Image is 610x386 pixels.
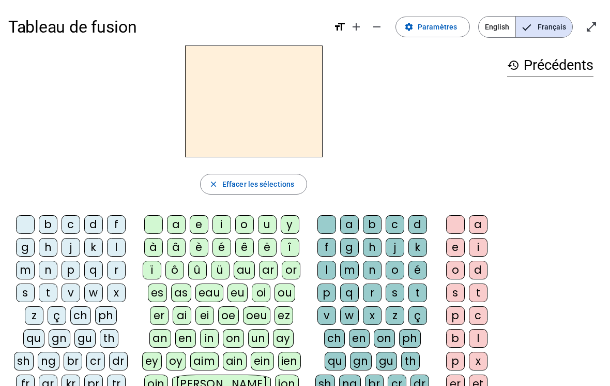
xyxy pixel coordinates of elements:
div: r [363,284,382,302]
div: k [408,238,427,257]
div: gn [49,329,70,348]
mat-icon: history [507,59,520,71]
div: ein [251,352,274,370]
div: j [62,238,80,257]
div: c [62,215,80,234]
div: d [84,215,103,234]
span: Effacer les sélections [222,178,294,190]
div: l [317,261,336,279]
div: ç [408,306,427,325]
mat-icon: open_in_full [585,21,598,33]
div: a [340,215,359,234]
div: à [144,238,163,257]
div: a [469,215,487,234]
div: o [446,261,465,279]
div: y [281,215,299,234]
div: u [258,215,277,234]
div: p [446,352,465,370]
div: l [107,238,126,257]
div: ien [278,352,301,370]
div: ü [211,261,230,279]
div: é [212,238,231,257]
div: ey [142,352,162,370]
mat-icon: format_size [333,21,346,33]
div: g [340,238,359,257]
div: sh [14,352,34,370]
mat-icon: close [209,180,218,189]
div: b [363,215,382,234]
span: English [479,17,515,37]
div: br [64,352,82,370]
div: b [39,215,57,234]
div: ô [165,261,184,279]
div: è [190,238,208,257]
div: i [469,238,487,257]
div: z [386,306,404,325]
div: in [200,329,219,348]
div: th [100,329,118,348]
div: an [149,329,171,348]
span: Paramètres [418,21,457,33]
div: n [363,261,382,279]
div: oe [218,306,239,325]
div: w [340,306,359,325]
div: ng [38,352,59,370]
div: oy [166,352,186,370]
div: ar [259,261,278,279]
div: eau [195,284,224,302]
div: é [408,261,427,279]
div: ou [274,284,295,302]
button: Entrer en plein écran [581,17,602,37]
mat-icon: remove [371,21,383,33]
div: n [39,261,57,279]
div: h [363,238,382,257]
div: ch [70,306,91,325]
div: b [446,329,465,348]
button: Augmenter la taille de la police [346,17,367,37]
div: en [349,329,370,348]
div: f [107,215,126,234]
div: ay [273,329,294,348]
mat-icon: settings [404,22,414,32]
div: ph [399,329,421,348]
mat-icon: add [350,21,362,33]
div: e [190,215,208,234]
div: c [386,215,404,234]
div: z [25,306,43,325]
div: t [469,284,487,302]
div: q [84,261,103,279]
div: oi [252,284,270,302]
div: o [386,261,404,279]
div: c [469,306,487,325]
div: r [107,261,126,279]
div: x [363,306,382,325]
div: on [223,329,244,348]
div: t [408,284,427,302]
div: on [374,329,395,348]
div: x [469,352,487,370]
div: d [469,261,487,279]
div: h [39,238,57,257]
div: p [317,284,336,302]
div: û [188,261,207,279]
div: l [469,329,487,348]
div: or [282,261,300,279]
mat-button-toggle-group: Language selection [478,16,573,38]
div: ain [223,352,247,370]
div: î [281,238,299,257]
div: s [16,284,35,302]
div: m [340,261,359,279]
div: as [171,284,191,302]
button: Diminuer la taille de la police [367,17,387,37]
div: a [167,215,186,234]
div: gu [376,352,397,370]
div: i [212,215,231,234]
div: v [62,284,80,302]
button: Effacer les sélections [200,174,307,195]
div: ï [143,261,161,279]
div: qu [325,352,346,370]
div: au [234,261,255,279]
h3: Précédents [507,54,593,77]
span: Français [516,17,572,37]
div: f [317,238,336,257]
